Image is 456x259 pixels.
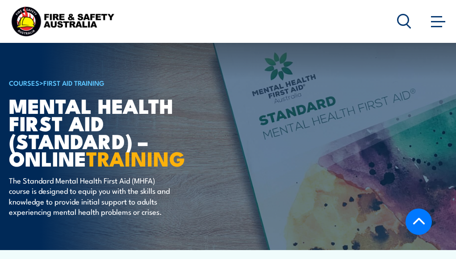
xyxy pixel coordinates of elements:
[9,96,230,167] h1: Mental Health First Aid (Standard) – Online
[9,77,230,88] h6: >
[86,142,185,173] strong: TRAINING
[9,78,39,88] a: COURSES
[43,78,105,88] a: First Aid Training
[9,175,172,217] p: The Standard Mental Health First Aid (MHFA) course is designed to equip you with the skills and k...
